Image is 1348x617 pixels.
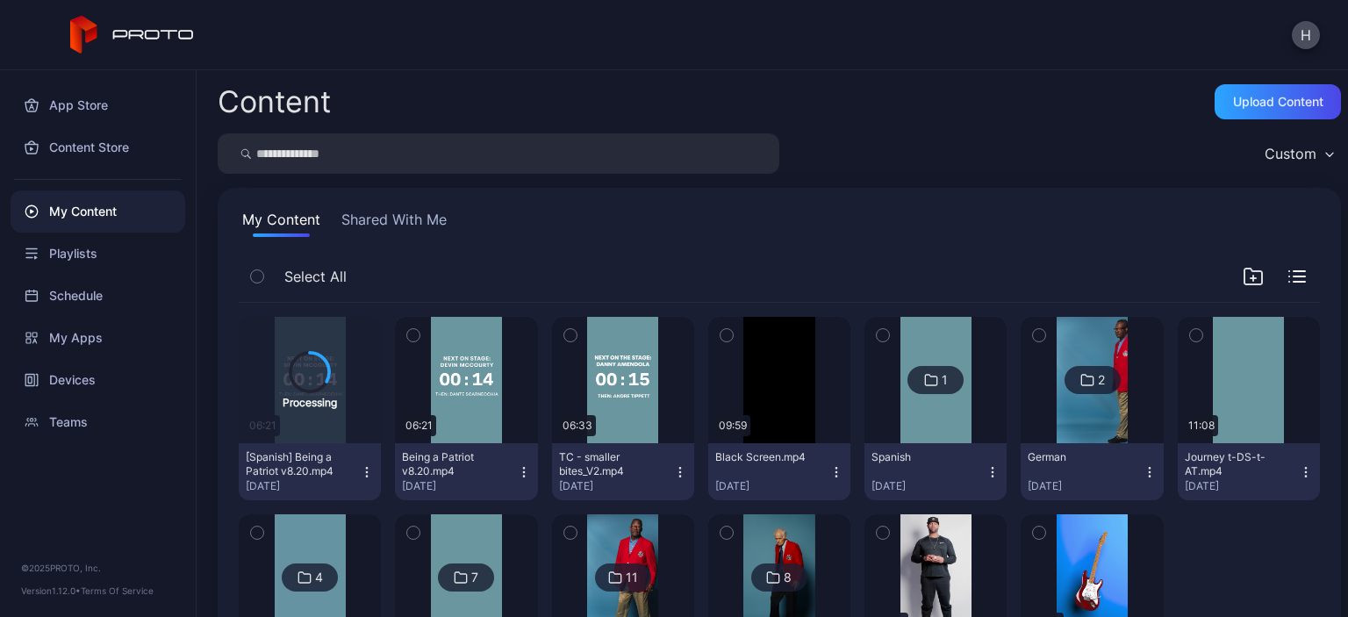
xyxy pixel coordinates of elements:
[11,401,185,443] a: Teams
[1185,450,1281,478] div: Journey t-DS-t-AT.mp4
[784,570,792,585] div: 8
[626,570,638,585] div: 11
[552,443,694,500] button: TC - smaller bites_V2.mp4[DATE]
[338,209,450,237] button: Shared With Me
[871,450,968,464] div: Spanish
[239,443,381,500] button: [Spanish] Being a Patriot v8.20.mp4[DATE]
[559,450,656,478] div: TC - smaller bites_V2.mp4
[1028,450,1124,464] div: German
[1292,21,1320,49] button: H
[1233,95,1323,109] div: Upload Content
[81,585,154,596] a: Terms Of Service
[402,479,516,493] div: [DATE]
[284,266,347,287] span: Select All
[21,585,81,596] span: Version 1.12.0 •
[11,233,185,275] a: Playlists
[471,570,478,585] div: 7
[11,359,185,401] a: Devices
[1098,372,1105,388] div: 2
[1256,133,1341,174] button: Custom
[21,561,175,575] div: © 2025 PROTO, Inc.
[1021,443,1163,500] button: German[DATE]
[708,443,850,500] button: Black Screen.mp4[DATE]
[402,450,498,478] div: Being a Patriot v8.20.mp4
[11,275,185,317] a: Schedule
[395,443,537,500] button: Being a Patriot v8.20.mp4[DATE]
[11,190,185,233] a: My Content
[283,393,337,410] div: Processing
[1028,479,1142,493] div: [DATE]
[246,450,342,478] div: [Spanish] Being a Patriot v8.20.mp4
[1178,443,1320,500] button: Journey t-DS-t-AT.mp4[DATE]
[239,209,324,237] button: My Content
[1215,84,1341,119] button: Upload Content
[871,479,986,493] div: [DATE]
[246,479,360,493] div: [DATE]
[315,570,323,585] div: 4
[715,479,829,493] div: [DATE]
[559,479,673,493] div: [DATE]
[864,443,1007,500] button: Spanish[DATE]
[715,450,812,464] div: Black Screen.mp4
[11,317,185,359] a: My Apps
[218,87,331,117] div: Content
[942,372,948,388] div: 1
[1185,479,1299,493] div: [DATE]
[11,84,185,126] a: App Store
[11,126,185,169] a: Content Store
[1265,145,1316,162] div: Custom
